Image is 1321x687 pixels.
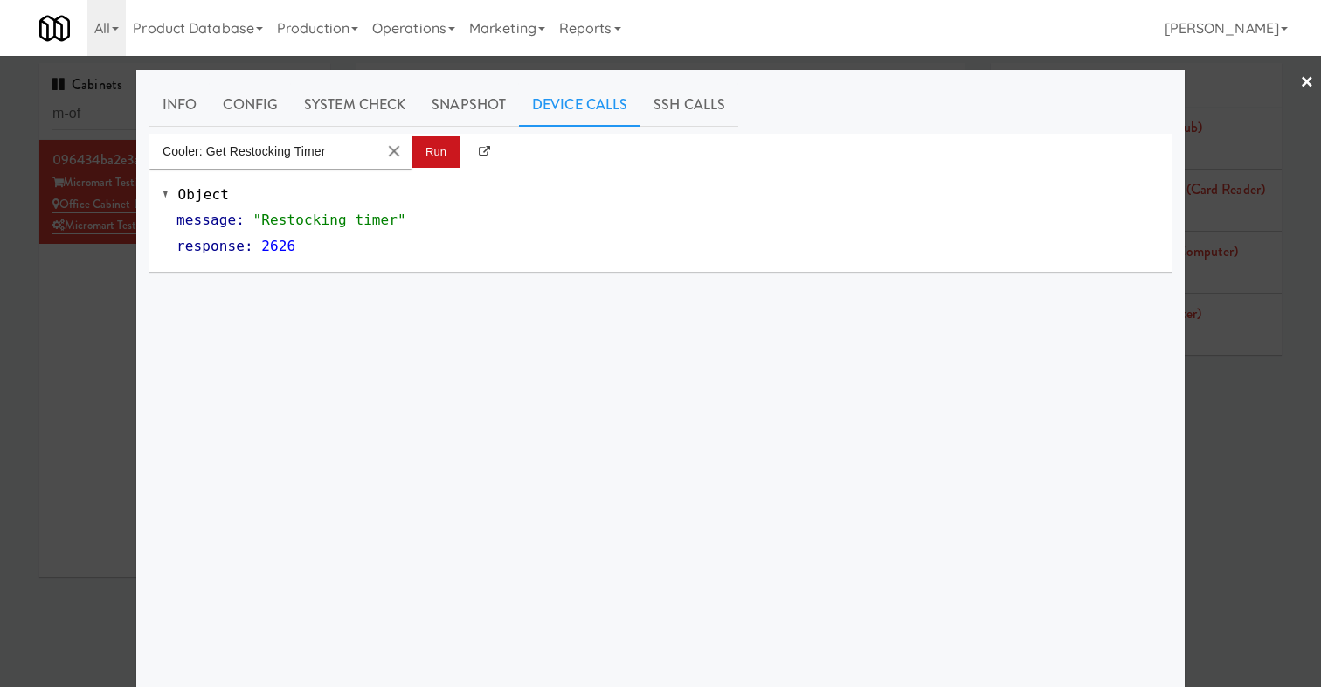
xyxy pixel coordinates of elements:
[245,238,253,254] span: :
[640,83,738,127] a: SSH Calls
[253,212,406,228] span: "Restocking timer"
[412,136,460,168] button: Run
[1300,56,1314,110] a: ×
[176,212,236,228] span: message
[39,13,70,44] img: Micromart
[381,138,407,164] button: Clear Input
[210,83,291,127] a: Config
[176,238,245,254] span: response
[261,238,295,254] span: 2626
[418,83,519,127] a: Snapshot
[149,83,210,127] a: Info
[149,134,377,169] input: Enter api call...
[236,212,245,228] span: :
[519,83,640,127] a: Device Calls
[178,186,229,203] span: Object
[291,83,418,127] a: System Check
